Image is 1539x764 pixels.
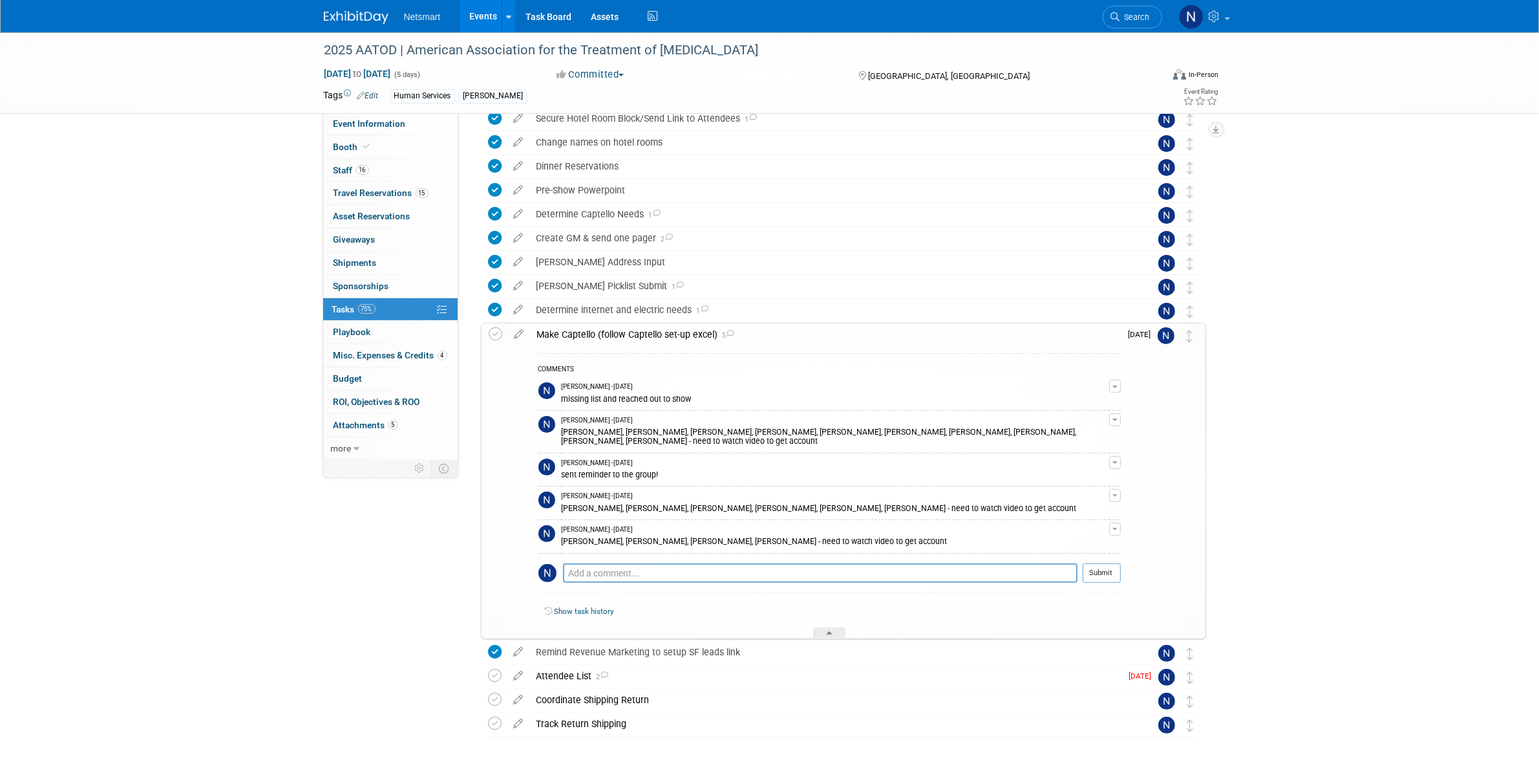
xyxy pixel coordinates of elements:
span: Netsmart [404,12,441,22]
div: Attendee List [530,665,1121,687]
a: Tasks75% [323,298,458,321]
a: edit [507,208,530,220]
span: ROI, Objectives & ROO [334,397,420,407]
img: Nina Finn [538,416,555,433]
a: Giveaways [323,228,458,251]
span: Playbook [334,327,371,337]
i: Move task [1187,695,1194,708]
div: Event Format [1086,67,1219,87]
img: Nina Finn [538,525,555,542]
img: Nina Finn [1158,255,1175,272]
i: Move task [1187,648,1194,660]
a: Show task history [555,607,614,616]
a: edit [507,304,530,316]
span: Tasks [332,304,376,314]
div: [PERSON_NAME] [460,89,527,103]
img: Nina Finn [1158,669,1175,686]
span: [PERSON_NAME] - [DATE] [562,459,633,468]
span: Giveaways [334,234,376,245]
i: Move task [1187,305,1194,318]
img: Nina Finn [538,382,555,399]
span: 2 [592,673,609,681]
i: Move task [1187,257,1194,270]
i: Move task [1187,162,1194,174]
a: edit [507,232,530,244]
a: Event Information [323,113,458,135]
img: Nina Finn [1158,327,1174,344]
span: Misc. Expenses & Credits [334,350,447,360]
span: [PERSON_NAME] - [DATE] [562,416,633,425]
span: Sponsorships [334,281,389,291]
div: Human Services [390,89,455,103]
span: [DATE] [1129,330,1158,339]
button: Committed [552,68,629,82]
i: Move task [1187,210,1194,222]
a: edit [507,694,530,706]
i: Move task [1187,671,1194,684]
a: Shipments [323,252,458,274]
div: [PERSON_NAME], [PERSON_NAME], [PERSON_NAME], [PERSON_NAME], [PERSON_NAME], [PERSON_NAME], [PERSON... [562,425,1109,446]
img: Nina Finn [1158,279,1175,296]
a: Playbook [323,321,458,344]
div: In-Person [1188,70,1218,80]
div: 2025 AATOD | American Association for the Treatment of [MEDICAL_DATA] [320,39,1143,62]
a: edit [507,136,530,148]
span: 1 [692,307,709,315]
span: Shipments [334,257,377,268]
img: Nina Finn [1158,111,1175,128]
a: edit [507,280,530,292]
div: Event Rating [1183,89,1218,95]
div: Coordinate Shipping Return [530,689,1132,711]
img: Nina Finn [1179,5,1204,29]
div: sent reminder to the group! [562,468,1109,480]
a: edit [507,256,530,268]
img: Nina Finn [1158,207,1175,224]
a: Search [1103,6,1162,28]
span: 1 [644,211,661,219]
span: Asset Reservations [334,211,410,221]
div: Create GM & send one pager [530,227,1132,249]
a: Staff16 [323,159,458,182]
a: Asset Reservations [323,205,458,228]
span: 4 [438,351,447,360]
img: Nina Finn [1158,135,1175,152]
span: 5 [718,331,735,340]
img: Nina Finn [1158,159,1175,176]
span: 1 [668,283,685,291]
span: 1 [741,115,758,124]
td: Personalize Event Tab Strip [409,460,432,477]
img: Nina Finn [538,564,557,582]
div: Change names on hotel rooms [530,131,1132,153]
a: edit [507,160,530,172]
img: Nina Finn [538,492,555,508]
a: edit [507,718,530,730]
a: edit [508,329,531,340]
img: ExhibitDay [324,11,388,24]
span: (5 days) [394,71,421,79]
a: ROI, Objectives & ROO [323,391,458,413]
div: Remind Revenue Marketing to setup SF leads link [530,641,1132,663]
i: Move task [1187,719,1194,732]
img: Nina Finn [1158,231,1175,248]
a: Travel Reservations15 [323,182,458,204]
span: Staff [334,165,369,175]
div: Dinner Reservations [530,155,1132,177]
i: Booth reservation complete [364,143,370,150]
a: Budget [323,367,458,390]
div: Determine Captello Needs [530,203,1132,225]
div: COMMENTS [538,364,1121,377]
img: Nina Finn [538,459,555,475]
a: Sponsorships [323,275,458,298]
a: edit [507,670,530,682]
span: Booth [334,142,373,152]
a: Edit [357,91,379,100]
span: 2 [657,235,674,243]
img: Nina Finn [1158,303,1175,320]
span: 15 [416,188,429,198]
img: Nina Finn [1158,717,1175,734]
a: edit [507,184,530,196]
span: [PERSON_NAME] - [DATE] [562,525,633,534]
a: more [323,437,458,460]
td: Tags [324,89,379,104]
div: [PERSON_NAME], [PERSON_NAME], [PERSON_NAME], [PERSON_NAME] - need to watch video to get account [562,534,1109,547]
